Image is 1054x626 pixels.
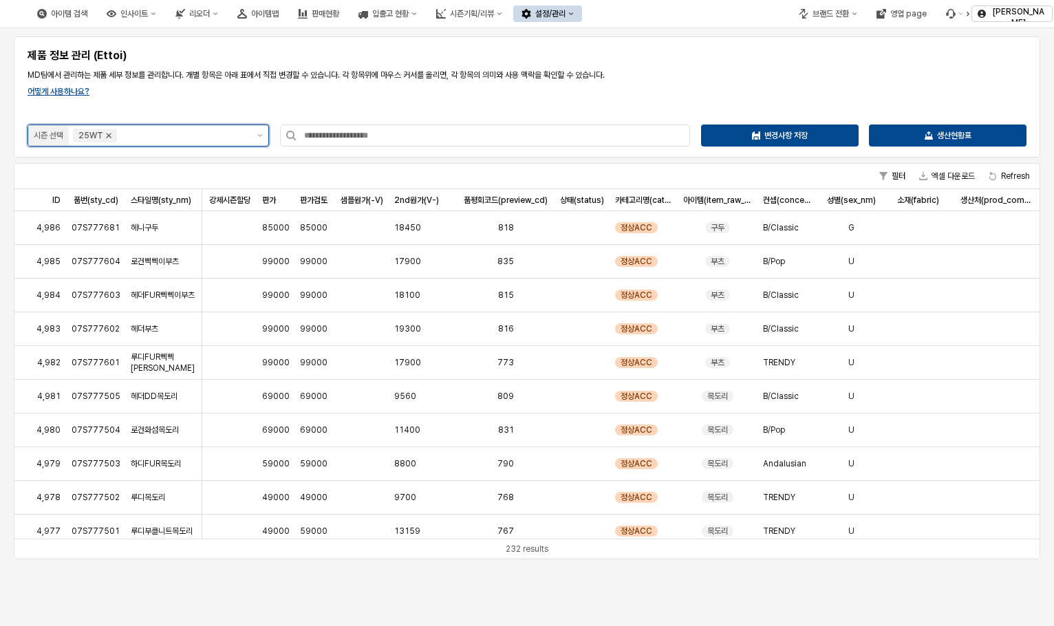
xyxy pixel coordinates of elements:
[300,424,327,435] span: 69000
[36,424,61,435] span: 4,980
[131,526,193,537] span: 루디부클니트목도리
[72,424,120,435] span: 07S777504
[131,290,195,301] span: 헤더FUR삑삑이부츠
[131,195,191,206] span: 스타일명(sty_nm)
[34,129,63,142] div: 시즌 선택
[763,290,799,301] span: B/Classic
[72,526,120,537] span: 07S777501
[106,133,111,138] div: Remove 25WT
[763,195,815,206] span: 컨셉(concept)
[621,492,652,503] span: 정상ACC
[763,526,795,537] span: TRENDY
[262,526,289,537] span: 49000
[621,424,652,435] span: 정상ACC
[52,195,61,206] span: ID
[36,492,61,503] span: 4,978
[394,492,416,503] span: 9700
[36,222,61,233] span: 4,986
[262,492,289,503] span: 49000
[497,492,514,503] span: 768
[450,9,494,19] div: 시즌기획/리뷰
[763,424,785,435] span: B/Pop
[167,6,226,22] button: 리오더
[621,526,652,537] span: 정상ACC
[971,6,1053,22] button: [PERSON_NAME]
[14,539,1040,559] div: Table toolbar
[497,458,514,469] span: 790
[711,222,724,233] span: 구두
[28,49,605,63] h5: 제품 정보 관리 (Ettoi)
[497,526,514,537] span: 767
[300,256,327,267] span: 99000
[262,195,276,206] span: 판가
[498,222,514,233] span: 818
[120,9,148,19] div: 인사이트
[869,125,1026,147] button: 생산현황표
[131,391,178,402] span: 헤더DD목도리
[131,256,179,267] span: 로건삑삑이부츠
[37,357,61,368] span: 4,982
[848,323,854,334] span: U
[394,458,416,469] span: 8800
[394,357,421,368] span: 17900
[868,6,935,22] button: 영업 page
[914,168,980,184] button: 엑셀 다운로드
[506,542,548,556] div: 232 results
[72,357,120,368] span: 07S777601
[394,195,439,206] span: 2nd원가(V-)
[72,323,120,334] span: 07S777602
[341,195,383,206] span: 샘플원가(-V)
[131,222,158,233] span: 헤니구두
[36,458,61,469] span: 4,979
[131,492,165,503] span: 루디목도리
[300,357,327,368] span: 99000
[497,357,514,368] span: 773
[72,492,120,503] span: 07S777502
[28,86,89,97] button: 어떻게 사용하나요?
[300,458,327,469] span: 59000
[848,290,854,301] span: U
[290,6,347,22] button: 판매현황
[262,290,289,301] span: 99000
[464,195,548,206] span: 품평회코드(preview_cd)
[848,424,854,435] span: U
[251,9,279,19] div: 아이템맵
[848,357,854,368] span: U
[707,424,728,435] span: 목도리
[300,526,327,537] span: 59000
[497,391,514,402] span: 809
[983,168,1035,184] button: Refresh
[513,6,582,22] button: 설정/관리
[74,195,118,206] span: 품번(sty_cd)
[711,357,724,368] span: 부츠
[938,6,972,22] div: Menu item 6
[72,222,120,233] span: 07S777681
[621,323,652,334] span: 정상ACC
[394,526,420,537] span: 13159
[848,492,854,503] span: U
[707,492,728,503] span: 목도리
[350,6,425,22] div: 입출고 현황
[990,6,1046,28] p: [PERSON_NAME]
[707,458,728,469] span: 목도리
[827,195,876,206] span: 성별(sex_nm)
[848,256,854,267] span: U
[394,290,420,301] span: 18100
[763,256,785,267] span: B/Pop
[300,492,327,503] span: 49000
[300,391,327,402] span: 69000
[428,6,510,22] div: 시즌기획/리뷰
[300,195,327,206] span: 판가검토
[621,357,652,368] span: 정상ACC
[36,526,61,537] span: 4,977
[36,290,61,301] span: 4,984
[98,6,164,22] button: 인사이트
[960,195,1031,206] span: 생산처(prod_comp)
[763,492,795,503] span: TRENDY
[615,195,671,206] span: 카테고리명(category_name)
[498,424,514,435] span: 831
[189,9,210,19] div: 리오더
[36,256,61,267] span: 4,985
